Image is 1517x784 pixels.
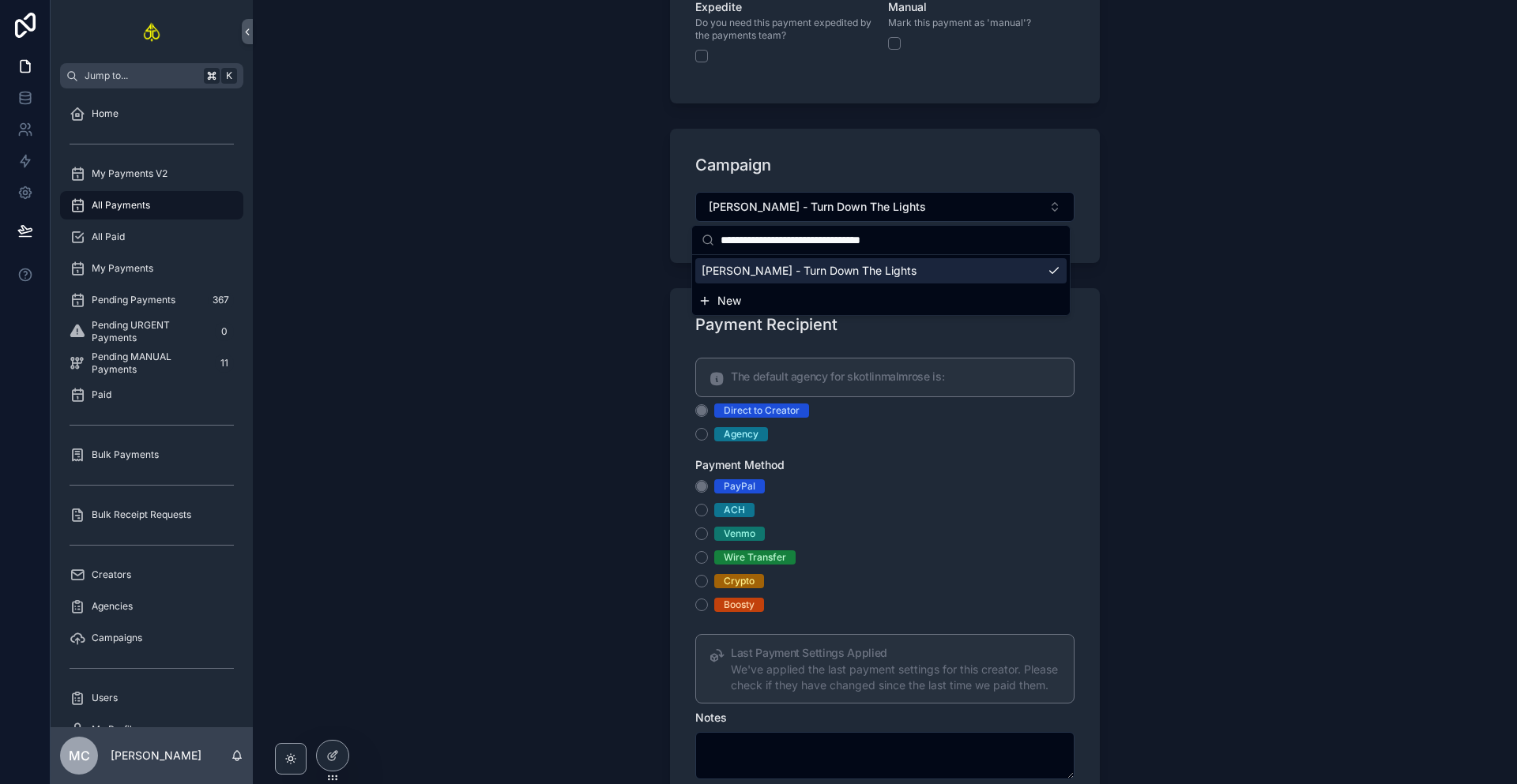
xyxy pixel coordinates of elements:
div: 11 [215,354,234,373]
span: Paid [92,388,111,401]
a: Agencies [60,592,243,621]
span: Home [92,107,119,120]
button: Select Button [695,192,1075,222]
div: PayPal [724,479,755,493]
span: New [717,293,741,309]
div: scrollable content [51,88,253,727]
span: [PERSON_NAME] - Turn Down The Lights [709,199,926,215]
span: MC [69,746,90,765]
a: Campaigns [60,624,243,652]
h5: The default agency for skotlinmalmrose is: [731,371,1061,382]
span: K [223,69,235,82]
span: All Payments [92,199,150,212]
span: Agencies [92,600,133,613]
a: All Payments [60,191,243,219]
span: Payment Method [695,458,785,471]
div: 367 [208,291,234,309]
span: Pending MANUAL Payments [92,351,209,376]
span: We've applied the last payment settings for this creator. Please check if they have changed since... [731,662,1058,692]
div: Boosty [724,598,755,612]
div: Wire Transfer [724,550,786,565]
span: Do you need this payment expedited by the payments team? [695,17,882,42]
span: Jump to... [85,69,198,82]
span: Mark this payment as 'manual'? [888,17,1031,29]
a: My Profile [60,715,243,744]
button: Jump to...K [60,63,243,88]
span: Notes [695,711,727,724]
span: Bulk Receipt Requests [92,508,191,521]
h5: Last Payment Settings Applied [731,647,1061,658]
div: Agency [724,427,758,441]
span: My Payments V2 [92,167,168,180]
span: My Profile [92,723,137,736]
a: Paid [60,381,243,409]
span: Creators [92,568,131,581]
span: Users [92,692,118,704]
span: My Payments [92,262,153,275]
span: Pending Payments [92,294,175,306]
div: Direct to Creator [724,403,800,418]
img: App logo [142,19,162,44]
span: Pending URGENT Payments [92,319,209,344]
div: Crypto [724,574,755,588]
span: All Paid [92,231,125,243]
div: Venmo [724,527,755,541]
a: Home [60,99,243,128]
a: Pending MANUAL Payments11 [60,349,243,377]
a: My Payments [60,254,243,283]
h1: Campaign [695,154,771,176]
span: Bulk Payments [92,448,159,461]
a: Creators [60,561,243,589]
p: [PERSON_NAME] [111,748,201,763]
div: We've applied the last payment settings for this creator. Please check if they have changed since... [731,662,1061,693]
span: Campaigns [92,632,142,644]
a: Pending URGENT Payments0 [60,317,243,346]
a: Pending Payments367 [60,286,243,314]
a: Users [60,684,243,712]
span: [PERSON_NAME] - Turn Down The Lights [702,263,917,279]
a: All Paid [60,223,243,251]
a: My Payments V2 [60,159,243,188]
div: 0 [215,322,234,341]
button: New [698,293,1063,309]
h1: Payment Recipient [695,313,838,336]
div: ACH [724,503,745,517]
div: Suggestions [692,255,1070,287]
a: Bulk Payments [60,441,243,469]
a: Bulk Receipt Requests [60,501,243,529]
